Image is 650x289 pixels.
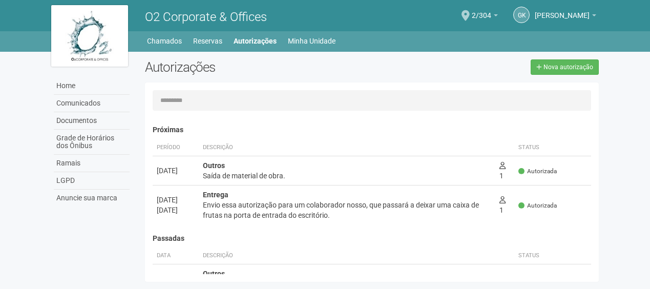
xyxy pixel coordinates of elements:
[472,2,491,19] span: 2/304
[203,270,225,278] strong: Outros
[54,112,130,130] a: Documentos
[199,139,495,156] th: Descrição
[234,34,277,48] a: Autorizações
[199,247,515,264] th: Descrição
[514,139,591,156] th: Status
[513,7,530,23] a: GK
[157,195,195,205] div: [DATE]
[203,191,228,199] strong: Entrega
[203,161,225,170] strong: Outros
[147,34,182,48] a: Chamados
[157,205,195,215] div: [DATE]
[145,59,364,75] h2: Autorizações
[153,247,199,264] th: Data
[499,196,506,214] span: 1
[153,126,592,134] h4: Próximas
[535,13,596,21] a: [PERSON_NAME]
[153,139,199,156] th: Período
[518,201,557,210] span: Autorizada
[472,13,498,21] a: 2/304
[535,2,590,19] span: Gleice Kelly
[157,166,195,176] div: [DATE]
[499,161,506,180] span: 1
[51,5,128,67] img: logo.jpg
[518,167,557,176] span: Autorizada
[514,247,591,264] th: Status
[543,64,593,71] span: Nova autorização
[54,77,130,95] a: Home
[193,34,222,48] a: Reservas
[153,235,592,242] h4: Passadas
[531,59,599,75] a: Nova autorização
[203,171,491,181] div: Saída de material de obra.
[203,200,491,220] div: Envio essa autorização para um colaborador nosso, que passará a deixar uma caixa de frutas na por...
[54,155,130,172] a: Ramais
[157,274,195,284] div: [DATE]
[54,190,130,207] a: Anuncie sua marca
[145,10,267,24] span: O2 Corporate & Offices
[54,130,130,155] a: Grade de Horários dos Ônibus
[288,34,336,48] a: Minha Unidade
[54,172,130,190] a: LGPD
[54,95,130,112] a: Comunicados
